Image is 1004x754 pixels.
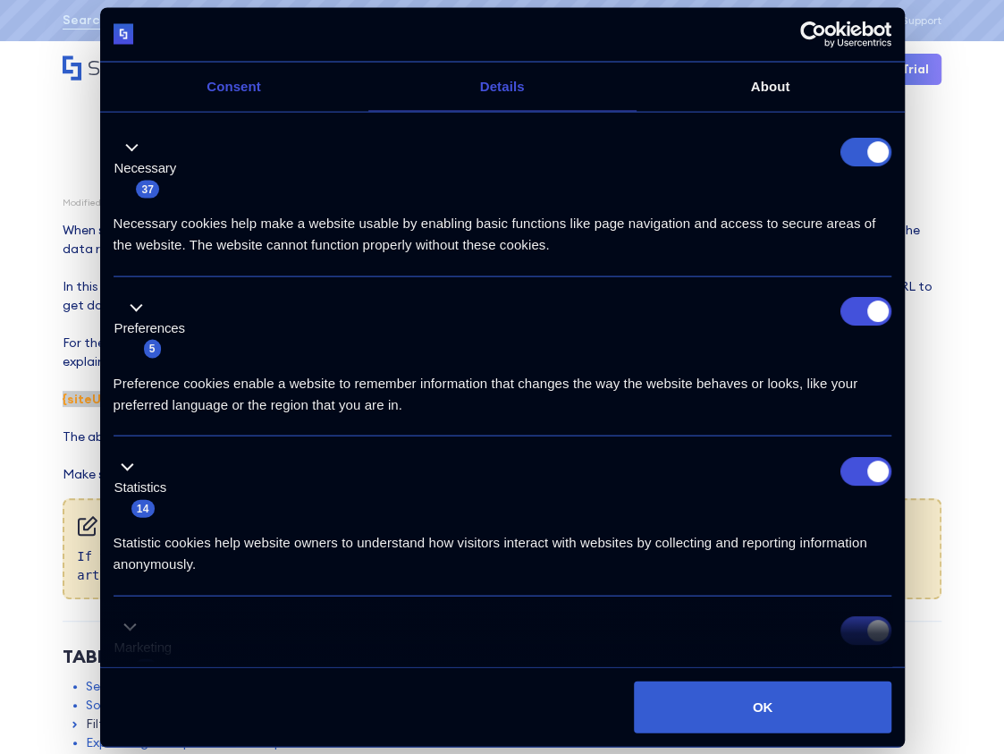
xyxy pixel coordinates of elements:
[77,513,927,536] em: Note:
[637,62,905,111] a: About
[63,55,208,82] a: Home
[114,616,183,679] button: Marketing (55)
[915,668,1004,754] div: Chat-Widget
[114,637,173,657] label: Marketing
[114,478,167,498] label: Statistics
[144,340,161,358] span: 5
[735,21,891,47] a: Usercentrics Cookiebot - opens in a new window
[114,297,196,360] button: Preferences (5)
[63,391,397,407] span: ‍ _api/web/lists/getbytitle(' ')/items
[86,715,171,733] a: Filtering items
[63,198,941,208] div: Modified on: [DATE] 3:03 PM
[100,62,368,111] a: Consent
[114,158,177,179] label: Necessary
[63,221,941,484] p: When setting up the connection for your SharePoint intranet, it might happen that you will need t...
[131,499,155,517] span: 14
[134,659,157,677] span: 55
[114,359,891,415] div: Preference cookies enable a website to remember information that changes the way the website beha...
[901,14,941,27] a: Support
[114,318,185,338] label: Preferences
[136,180,159,198] span: 37
[86,733,318,752] a: Expanding for a person or lookup fields
[114,456,178,519] button: Statistics (14)
[114,137,188,199] button: Necessary (37)
[63,643,941,670] div: Table of Contents
[63,498,941,598] div: If you would like to become more familiar with the ShortPoint REST API, please check our solution...
[63,11,205,30] a: Search & Filter Toolbar
[114,519,891,575] div: Statistic cookies help website owners to understand how visitors interact with websites by collec...
[63,391,122,407] strong: {siteUrl}/
[114,24,134,45] img: logo
[86,677,178,696] a: Selecting items
[86,696,166,715] a: Sorting items
[634,681,890,733] button: OK
[114,199,891,256] div: Necessary cookies help make a website usable by enabling basic functions like page navigation and...
[915,668,1004,754] iframe: Chat Widget
[368,62,637,111] a: Details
